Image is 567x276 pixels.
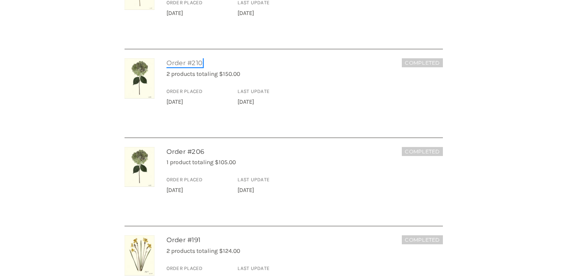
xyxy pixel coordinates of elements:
[237,186,254,194] span: [DATE]
[166,264,229,272] h6: Order Placed
[237,264,300,272] h6: Last Update
[237,9,254,17] span: [DATE]
[237,98,254,105] span: [DATE]
[125,58,154,99] img: Unframed
[237,176,300,183] h6: Last Update
[125,235,154,276] img: Unframed
[166,59,203,67] a: Order #210
[402,58,442,67] h6: Completed
[125,147,154,187] img: Unframed
[166,186,183,194] span: [DATE]
[402,147,442,156] h6: Completed
[166,158,443,167] p: 1 product totaling $105.00
[166,176,229,183] h6: Order Placed
[166,246,443,255] p: 2 products totaling $124.00
[166,9,183,17] span: [DATE]
[166,98,183,105] span: [DATE]
[166,147,205,156] a: Order #206
[402,235,442,244] h6: Completed
[237,87,300,95] h6: Last Update
[166,87,229,95] h6: Order Placed
[166,236,201,244] a: Order #191
[166,69,443,78] p: 2 products totaling $150.00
